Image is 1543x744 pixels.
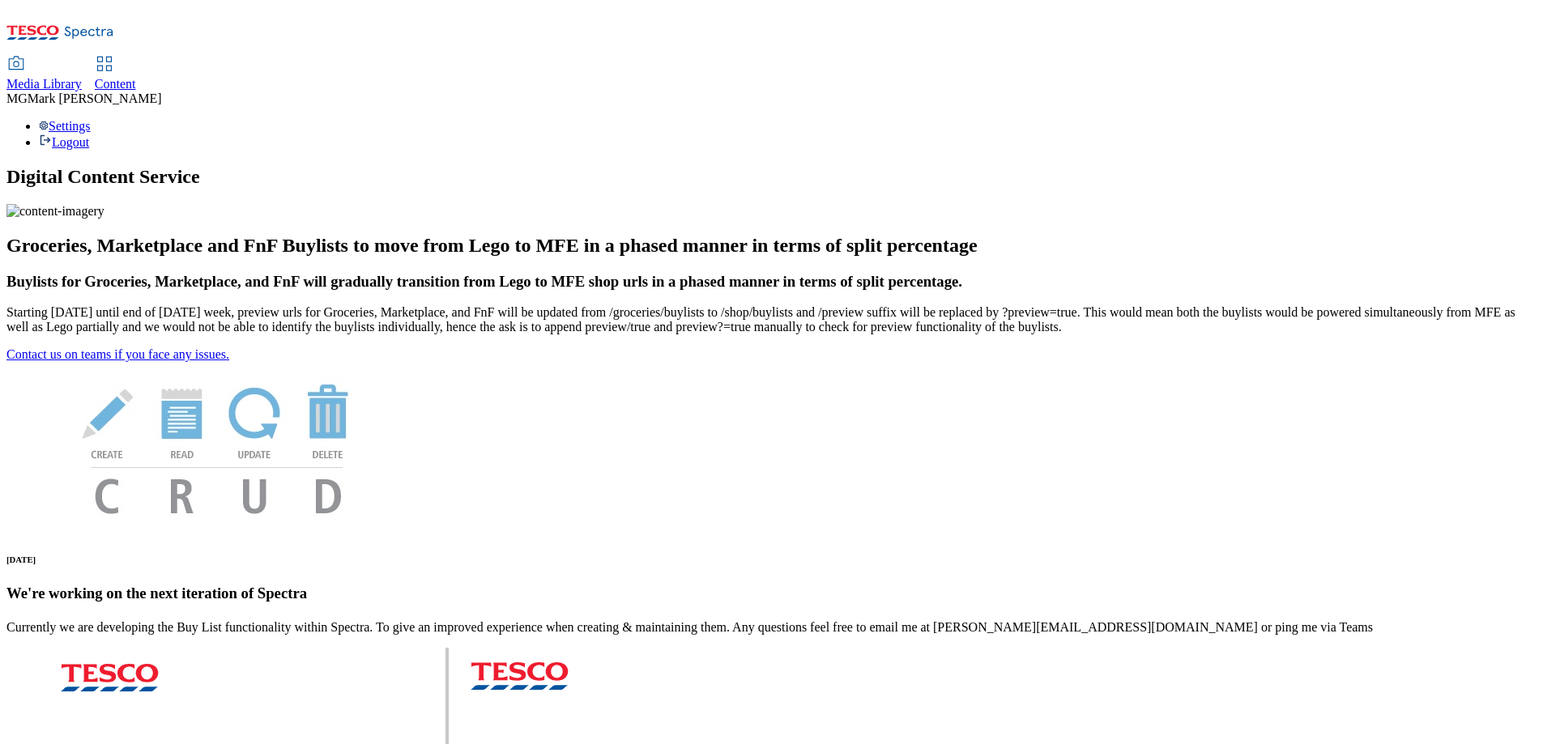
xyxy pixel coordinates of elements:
[6,166,1537,188] h1: Digital Content Service
[28,91,162,105] span: Mark [PERSON_NAME]
[6,347,229,361] a: Contact us on teams if you face any issues.
[95,57,136,91] a: Content
[39,135,89,149] a: Logout
[6,620,1537,635] p: Currently we are developing the Buy List functionality within Spectra. To give an improved experi...
[6,204,104,219] img: content-imagery
[95,77,136,91] span: Content
[6,235,1537,257] h2: Groceries, Marketplace and FnF Buylists to move from Lego to MFE in a phased manner in terms of s...
[6,555,1537,564] h6: [DATE]
[6,57,82,91] a: Media Library
[6,362,428,531] img: News Image
[6,77,82,91] span: Media Library
[6,305,1537,334] p: Starting [DATE] until end of [DATE] week, preview urls for Groceries, Marketplace, and FnF will b...
[6,585,1537,602] h3: We're working on the next iteration of Spectra
[6,273,1537,291] h3: Buylists for Groceries, Marketplace, and FnF will gradually transition from Lego to MFE shop urls...
[6,91,28,105] span: MG
[39,119,91,133] a: Settings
